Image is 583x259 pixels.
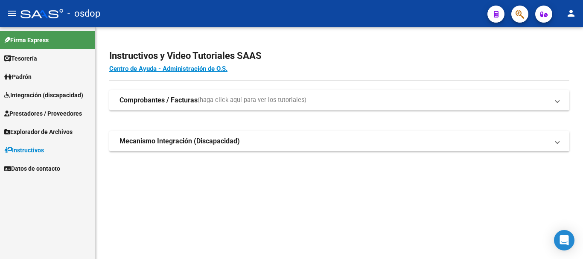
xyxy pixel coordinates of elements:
[198,96,306,105] span: (haga click aquí para ver los tutoriales)
[4,72,32,81] span: Padrón
[120,137,240,146] strong: Mecanismo Integración (Discapacidad)
[4,109,82,118] span: Prestadores / Proveedores
[4,35,49,45] span: Firma Express
[7,8,17,18] mat-icon: menu
[67,4,100,23] span: - osdop
[4,127,73,137] span: Explorador de Archivos
[109,65,227,73] a: Centro de Ayuda - Administración de O.S.
[566,8,576,18] mat-icon: person
[554,230,574,250] div: Open Intercom Messenger
[109,48,569,64] h2: Instructivos y Video Tutoriales SAAS
[109,131,569,151] mat-expansion-panel-header: Mecanismo Integración (Discapacidad)
[4,90,83,100] span: Integración (discapacidad)
[109,90,569,111] mat-expansion-panel-header: Comprobantes / Facturas(haga click aquí para ver los tutoriales)
[4,164,60,173] span: Datos de contacto
[4,146,44,155] span: Instructivos
[120,96,198,105] strong: Comprobantes / Facturas
[4,54,37,63] span: Tesorería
